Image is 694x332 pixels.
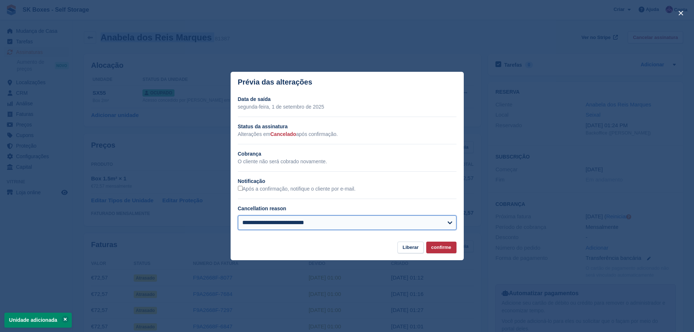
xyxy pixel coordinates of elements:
p: segunda-feira, 1 de setembro de 2025 [238,103,456,111]
button: confirme [426,242,456,254]
h2: Cobrança [238,150,456,158]
label: Cancellation reason [238,206,286,211]
h2: Notificação [238,177,456,185]
button: Liberar [397,242,424,254]
h2: Data de saída [238,95,456,103]
h2: Status da assinatura [238,123,456,130]
span: Cancelado [270,131,296,137]
button: close [675,7,687,19]
label: Após a confirmação, notifique o cliente por e-mail. [238,186,356,192]
input: Após a confirmação, notifique o cliente por e-mail. [238,186,243,191]
p: Unidade adicionada [4,313,72,328]
p: Prévia das alterações [238,78,313,86]
p: O cliente não será cobrado novamente. [238,158,456,165]
p: Alterações em após confirmação. [238,130,456,138]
